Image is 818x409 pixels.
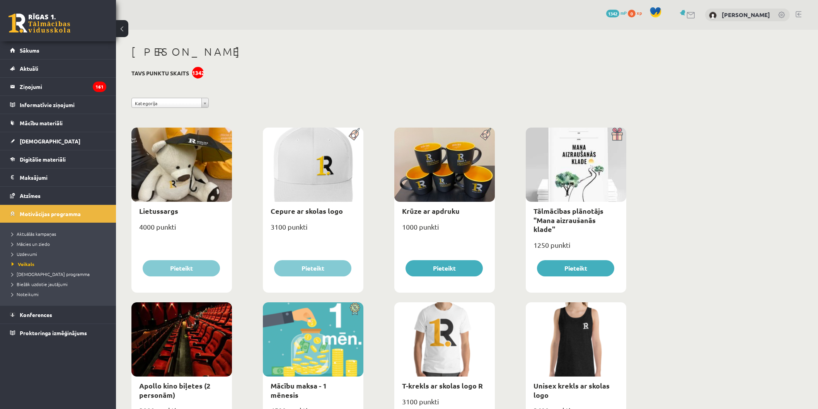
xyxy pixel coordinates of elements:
[402,206,460,215] a: Krūze ar apdruku
[192,67,204,78] div: 1342
[12,230,108,237] a: Aktuālās kampaņas
[12,291,108,298] a: Noteikumi
[526,239,626,258] div: 1250 punkti
[609,128,626,141] img: Dāvana ar pārsteigumu
[406,260,483,276] button: Pieteikt
[394,220,495,240] div: 1000 punkti
[628,10,646,16] a: 0 xp
[533,381,610,399] a: Unisex krekls ar skolas logo
[606,10,627,16] a: 1342 mP
[20,138,80,145] span: [DEMOGRAPHIC_DATA]
[10,132,106,150] a: [DEMOGRAPHIC_DATA]
[12,281,68,287] span: Biežāk uzdotie jautājumi
[12,271,90,277] span: [DEMOGRAPHIC_DATA] programma
[709,12,717,19] img: Mārtiņš Toms Tamašs
[10,169,106,186] a: Maksājumi
[477,128,495,141] img: Populāra prece
[135,98,198,108] span: Kategorija
[12,261,34,267] span: Veikals
[537,260,614,276] button: Pieteikt
[10,306,106,324] a: Konferences
[346,302,363,315] img: Atlaide
[12,251,108,257] a: Uzdevumi
[143,260,220,276] button: Pieteikt
[10,324,106,342] a: Proktoringa izmēģinājums
[10,187,106,205] a: Atzīmes
[139,206,178,215] a: Lietussargs
[20,192,41,199] span: Atzīmes
[10,96,106,114] a: Informatīvie ziņojumi
[12,271,108,278] a: [DEMOGRAPHIC_DATA] programma
[93,82,106,92] i: 161
[12,241,50,247] span: Mācies un ziedo
[10,150,106,168] a: Digitālie materiāli
[263,220,363,240] div: 3100 punkti
[12,231,56,237] span: Aktuālās kampaņas
[402,381,483,390] a: T-krekls ar skolas logo R
[12,291,39,297] span: Noteikumi
[20,169,106,186] legend: Maksājumi
[628,10,636,17] span: 0
[271,206,343,215] a: Cepure ar skolas logo
[533,206,603,233] a: Tālmācības plānotājs "Mana aizraušanās klade"
[12,251,37,257] span: Uzdevumi
[12,281,108,288] a: Biežāk uzdotie jautājumi
[20,78,106,95] legend: Ziņojumi
[637,10,642,16] span: xp
[131,45,626,58] h1: [PERSON_NAME]
[271,381,327,399] a: Mācību maksa - 1 mēnesis
[274,260,351,276] button: Pieteikt
[20,311,52,318] span: Konferences
[20,119,63,126] span: Mācību materiāli
[10,60,106,77] a: Aktuāli
[10,41,106,59] a: Sākums
[131,70,189,77] h3: Tavs punktu skaits
[131,220,232,240] div: 4000 punkti
[12,261,108,268] a: Veikals
[20,156,66,163] span: Digitālie materiāli
[20,65,38,72] span: Aktuāli
[20,210,81,217] span: Motivācijas programma
[722,11,770,19] a: [PERSON_NAME]
[131,98,209,108] a: Kategorija
[139,381,210,399] a: Apollo kino biļetes (2 personām)
[20,47,39,54] span: Sākums
[20,96,106,114] legend: Informatīvie ziņojumi
[10,205,106,223] a: Motivācijas programma
[346,128,363,141] img: Populāra prece
[10,78,106,95] a: Ziņojumi161
[606,10,619,17] span: 1342
[20,329,87,336] span: Proktoringa izmēģinājums
[12,240,108,247] a: Mācies un ziedo
[9,14,70,33] a: Rīgas 1. Tālmācības vidusskola
[10,114,106,132] a: Mācību materiāli
[620,10,627,16] span: mP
